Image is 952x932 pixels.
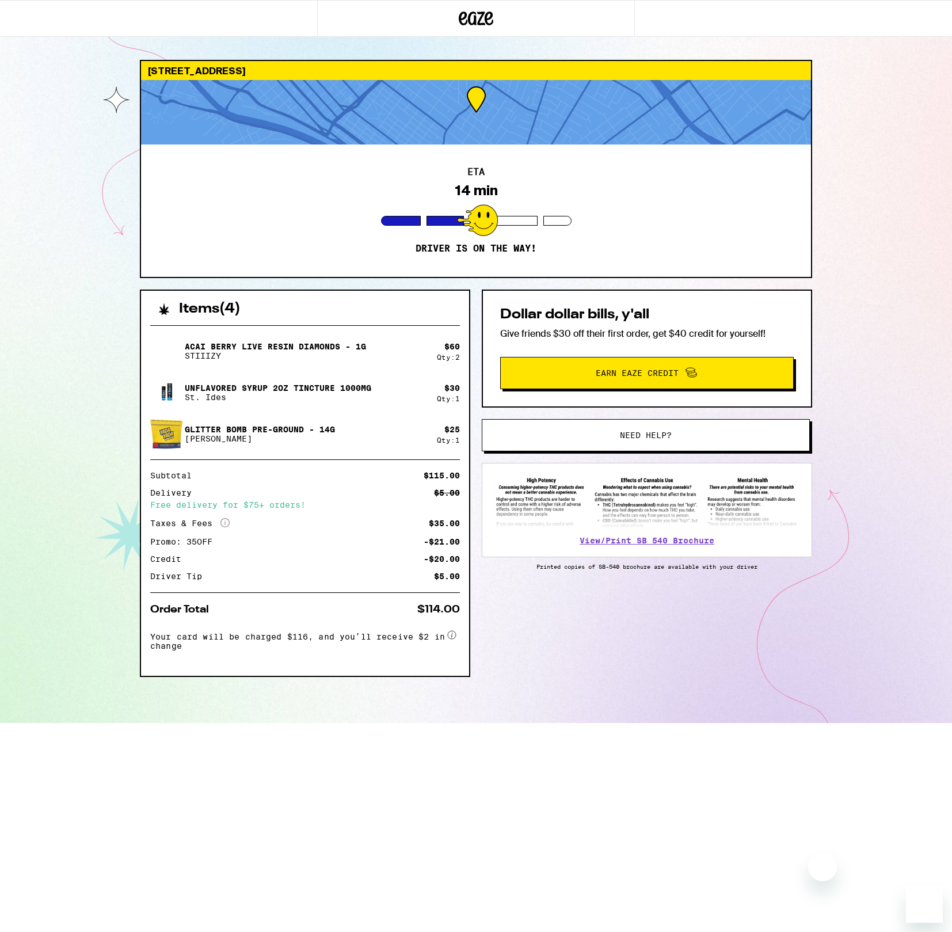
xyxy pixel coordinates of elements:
div: Qty: 1 [437,395,460,402]
div: Delivery [150,489,200,497]
iframe: Button to launch messaging window [906,886,943,923]
p: Driver is on the way! [416,243,536,254]
div: $115.00 [424,471,460,480]
div: $ 60 [444,342,460,351]
div: Free delivery for $75+ orders! [150,501,460,509]
p: Printed copies of SB-540 brochure are available with your driver [482,563,812,570]
div: $114.00 [417,604,460,615]
iframe: Close message [808,853,837,881]
img: SB 540 Brochure preview [494,475,800,528]
span: Earn Eaze Credit [596,369,679,377]
div: $35.00 [429,519,460,527]
a: View/Print SB 540 Brochure [580,536,714,545]
div: Qty: 1 [437,436,460,444]
p: [PERSON_NAME] [185,434,335,443]
div: Order Total [150,604,217,615]
div: $ 25 [444,425,460,434]
span: Your card will be charged $116, and you’ll receive $2 in change [150,628,445,651]
h2: Dollar dollar bills, y'all [500,308,794,322]
img: Glitter Bomb Pre-Ground - 14g [150,418,182,450]
p: Glitter Bomb Pre-Ground - 14g [185,425,335,434]
button: Need help? [482,419,810,451]
img: Unflavored Syrup 2oz Tincture 1000mg [150,376,182,409]
div: 14 min [455,182,498,199]
p: Unflavored Syrup 2oz Tincture 1000mg [185,383,371,393]
div: Promo: 35OFF [150,538,220,546]
h2: ETA [467,168,485,177]
p: STIIIZY [185,351,366,360]
div: $5.00 [434,572,460,580]
div: -$21.00 [424,538,460,546]
button: Earn Eaze Credit [500,357,794,389]
div: Credit [150,555,189,563]
div: Qty: 2 [437,353,460,361]
div: Subtotal [150,471,200,480]
div: Taxes & Fees [150,518,230,528]
div: Driver Tip [150,572,210,580]
div: $5.00 [434,489,460,497]
h2: Items ( 4 ) [179,302,241,316]
div: $ 30 [444,383,460,393]
div: [STREET_ADDRESS] [141,61,811,80]
span: Need help? [620,431,672,439]
p: St. Ides [185,393,371,402]
div: -$20.00 [424,555,460,563]
p: Acai Berry Live Resin Diamonds - 1g [185,342,366,351]
img: Acai Berry Live Resin Diamonds - 1g [150,335,182,367]
p: Give friends $30 off their first order, get $40 credit for yourself! [500,328,794,340]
